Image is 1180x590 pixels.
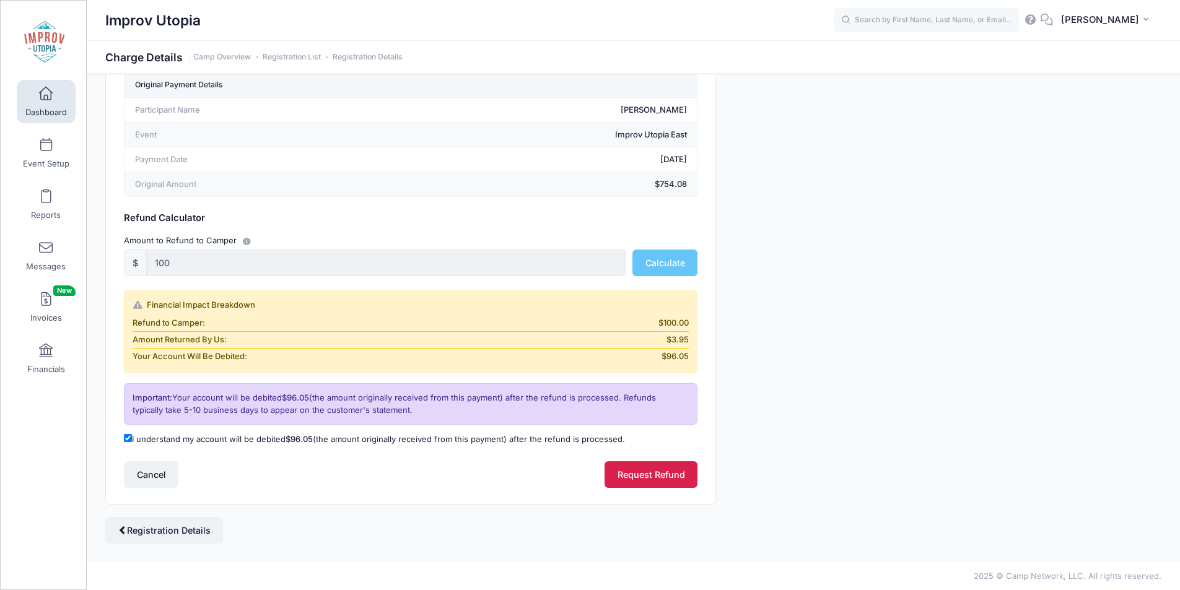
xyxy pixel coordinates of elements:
[23,158,69,169] span: Event Setup
[124,213,697,224] h5: Refund Calculator
[21,19,68,66] img: Improv Utopia
[124,461,178,488] button: Cancel
[125,98,400,123] td: Participant Name
[133,317,205,329] span: Refund to Camper:
[133,334,227,346] span: Amount Returned By Us:
[1,13,87,72] a: Improv Utopia
[17,337,76,380] a: Financials
[133,350,247,363] span: Your Account Will Be Debited:
[17,234,76,277] a: Messages
[333,53,403,62] a: Registration Details
[124,249,147,276] div: $
[125,172,400,197] td: Original Amount
[27,364,65,375] span: Financials
[662,350,689,363] span: $96.05
[135,77,223,93] div: Original Payment Details
[666,334,689,346] span: $3.95
[17,183,76,226] a: Reports
[124,434,132,442] input: I understand my account will be debited$96.05(the amount originally received from this payment) a...
[400,172,697,197] td: $754.08
[25,107,67,118] span: Dashboard
[125,147,400,172] td: Payment Date
[17,285,76,329] a: InvoicesNew
[1053,6,1161,35] button: [PERSON_NAME]
[30,313,62,323] span: Invoices
[286,434,313,444] span: $96.05
[400,147,697,172] td: [DATE]
[400,98,697,123] td: [PERSON_NAME]
[26,261,66,272] span: Messages
[146,249,626,276] input: 0.00
[17,80,76,123] a: Dashboard
[133,299,689,311] div: Financial Impact Breakdown
[974,571,1161,581] span: 2025 © Camp Network, LLC. All rights reserved.
[263,53,321,62] a: Registration List
[31,210,61,220] span: Reports
[658,317,689,329] span: $100.00
[105,517,223,544] a: Registration Details
[193,53,251,62] a: Camp Overview
[17,131,76,175] a: Event Setup
[125,123,400,147] td: Event
[124,383,697,425] div: Your account will be debited (the amount originally received from this payment) after the refund ...
[605,461,697,488] button: Request Refund
[118,234,704,247] div: Amount to Refund to Camper
[834,8,1020,33] input: Search by First Name, Last Name, or Email...
[1061,13,1139,27] span: [PERSON_NAME]
[400,123,697,147] td: Improv Utopia East
[53,285,76,296] span: New
[105,6,201,35] h1: Improv Utopia
[105,51,403,64] h1: Charge Details
[282,393,309,402] span: $96.05
[124,433,625,446] label: I understand my account will be debited (the amount originally received from this payment) after ...
[133,393,172,402] span: Important:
